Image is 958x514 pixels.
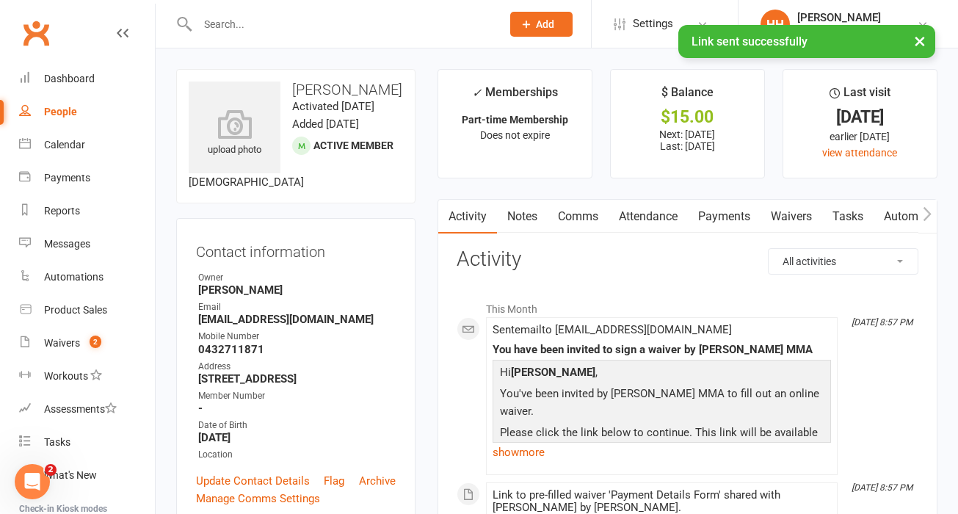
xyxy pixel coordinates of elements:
strong: 0432711871 [198,343,396,356]
a: Waivers 2 [19,327,155,360]
p: You've been invited by [PERSON_NAME] MMA to fill out an online waiver. [496,385,827,424]
button: × [907,25,933,57]
div: Link sent successfully [678,25,935,58]
div: Mobile Number [198,330,396,344]
div: Date of Birth [198,419,396,432]
div: [DATE] [796,109,923,125]
div: Dashboard [44,73,95,84]
div: People [44,106,77,117]
a: Dashboard [19,62,155,95]
div: Messages [44,238,90,250]
time: Added [DATE] [292,117,359,131]
div: Workouts [44,370,88,382]
a: Payments [688,200,761,234]
span: Settings [633,7,673,40]
h3: Activity [457,248,918,271]
div: $ Balance [661,83,714,109]
a: Attendance [609,200,688,234]
strong: [STREET_ADDRESS] [198,372,396,385]
li: This Month [457,294,918,317]
div: HH [761,10,790,39]
p: Next: [DATE] Last: [DATE] [624,128,751,152]
div: Tasks [44,436,70,448]
p: Hi , [496,363,827,385]
a: show more [493,442,831,463]
a: Reports [19,195,155,228]
span: 2 [45,464,57,476]
a: Assessments [19,393,155,426]
button: Add [510,12,573,37]
div: Calendar [44,139,85,151]
a: Automations [19,261,155,294]
time: Activated [DATE] [292,100,374,113]
a: Messages [19,228,155,261]
div: Automations [44,271,104,283]
div: [PERSON_NAME] MMA [797,24,902,37]
a: Flag [324,472,344,490]
a: Product Sales [19,294,155,327]
div: Waivers [44,337,80,349]
div: earlier [DATE] [796,128,923,145]
div: Assessments [44,403,117,415]
a: Workouts [19,360,155,393]
strong: [PERSON_NAME] [511,366,595,379]
div: Address [198,360,396,374]
a: Notes [497,200,548,234]
div: Memberships [472,83,558,110]
strong: [PERSON_NAME] [198,283,396,297]
a: Tasks [822,200,874,234]
a: Clubworx [18,15,54,51]
a: Payments [19,162,155,195]
strong: Part-time Membership [462,114,568,126]
a: Manage Comms Settings [196,490,320,507]
div: Last visit [830,83,890,109]
input: Search... [193,14,491,35]
strong: [DATE] [198,431,396,444]
div: Email [198,300,396,314]
strong: - [198,402,396,415]
a: What's New [19,459,155,492]
iframe: Intercom live chat [15,464,50,499]
a: view attendance [822,147,897,159]
span: 2 [90,336,101,348]
a: Update Contact Details [196,472,310,490]
h3: Contact information [196,238,396,260]
h3: [PERSON_NAME] [189,82,403,98]
div: Member Number [198,389,396,403]
span: Active member [313,140,393,151]
a: People [19,95,155,128]
p: Please click the link below to continue. This link will be available for 7 days. [496,424,827,463]
a: Tasks [19,426,155,459]
strong: [EMAIL_ADDRESS][DOMAIN_NAME] [198,313,396,326]
span: Does not expire [480,129,550,141]
div: Location [198,448,396,462]
div: You have been invited to sign a waiver by [PERSON_NAME] MMA [493,344,831,356]
div: Link to pre-filled waiver 'Payment Details Form' shared with [PERSON_NAME] by [PERSON_NAME]. [493,489,831,514]
div: Owner [198,271,396,285]
span: [DEMOGRAPHIC_DATA] [189,175,304,189]
i: [DATE] 8:57 PM [852,482,912,493]
div: $15.00 [624,109,751,125]
a: Waivers [761,200,822,234]
a: Archive [359,472,396,490]
i: [DATE] 8:57 PM [852,317,912,327]
div: [PERSON_NAME] [797,11,902,24]
i: ✓ [472,86,482,100]
a: Calendar [19,128,155,162]
a: Activity [438,200,497,234]
div: What's New [44,469,97,481]
div: Payments [44,172,90,184]
div: Product Sales [44,304,107,316]
a: Comms [548,200,609,234]
span: Sent email to [EMAIL_ADDRESS][DOMAIN_NAME] [493,323,732,336]
div: upload photo [189,109,280,158]
div: Reports [44,205,80,217]
span: Add [536,18,554,30]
